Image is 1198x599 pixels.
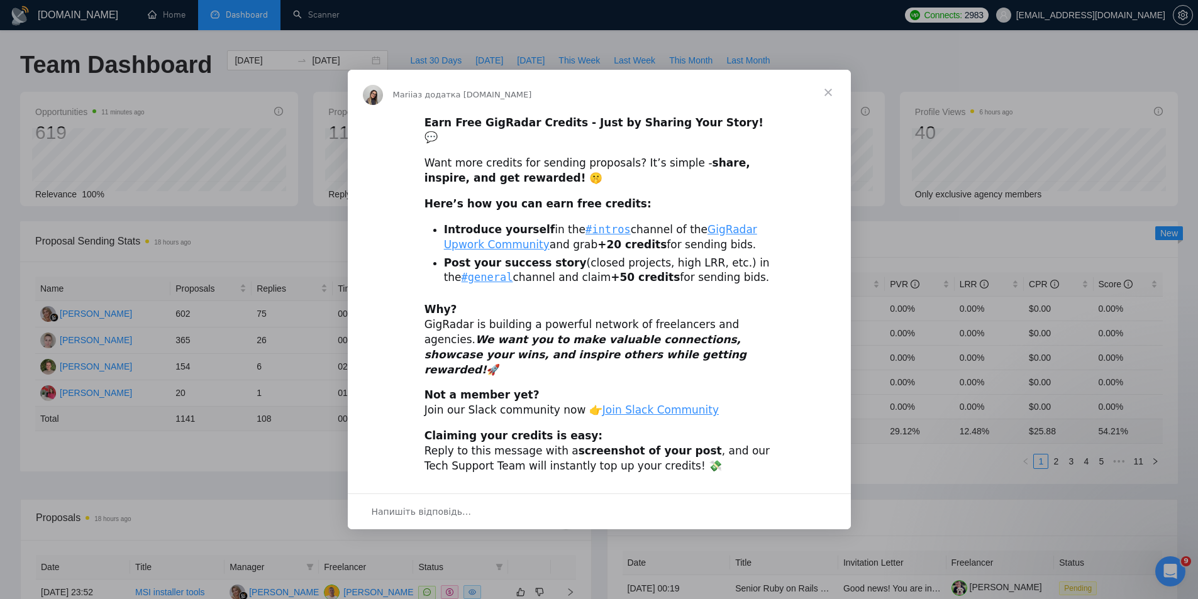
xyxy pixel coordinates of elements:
[602,404,719,416] a: Join Slack Community
[372,503,472,520] span: Напишіть відповідь…
[424,197,652,210] b: Here’s how you can earn free credits:
[363,85,383,105] img: Profile image for Mariia
[806,70,851,115] span: Закрити
[424,302,774,377] div: GigRadar is building a powerful network of freelancers and agencies. 🚀
[444,223,774,253] li: in the channel of the and grab for sending bids.
[597,238,667,251] b: +20 credits
[444,223,555,236] b: Introduce yourself
[444,256,587,269] b: Post your success story
[424,388,540,401] b: Not a member yet?
[418,90,531,99] span: з додатка [DOMAIN_NAME]
[579,444,722,457] b: screenshot of your post
[348,493,851,529] div: Відкрити бесіду й відповісти
[462,271,513,283] a: #general
[424,116,763,129] b: Earn Free GigRadar Credits - Just by Sharing Your Story!
[444,256,774,286] li: (closed projects, high LRR, etc.) in the channel and claim for sending bids.
[424,116,774,146] div: 💬
[424,429,603,442] b: Claiming your credits is easy:
[444,223,757,251] a: GigRadar Upwork Community
[393,90,418,99] span: Mariia
[424,429,774,473] div: Reply to this message with a , and our Tech Support Team will instantly top up your credits! 💸
[424,333,746,376] i: We want you to make valuable connections, showcase your wins, and inspire others while getting re...
[585,223,631,236] a: #intros
[424,388,774,418] div: Join our Slack community now 👉
[424,156,774,186] div: Want more credits for sending proposals? It’s simple -
[424,303,457,316] b: Why?
[611,271,680,283] b: +50 credits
